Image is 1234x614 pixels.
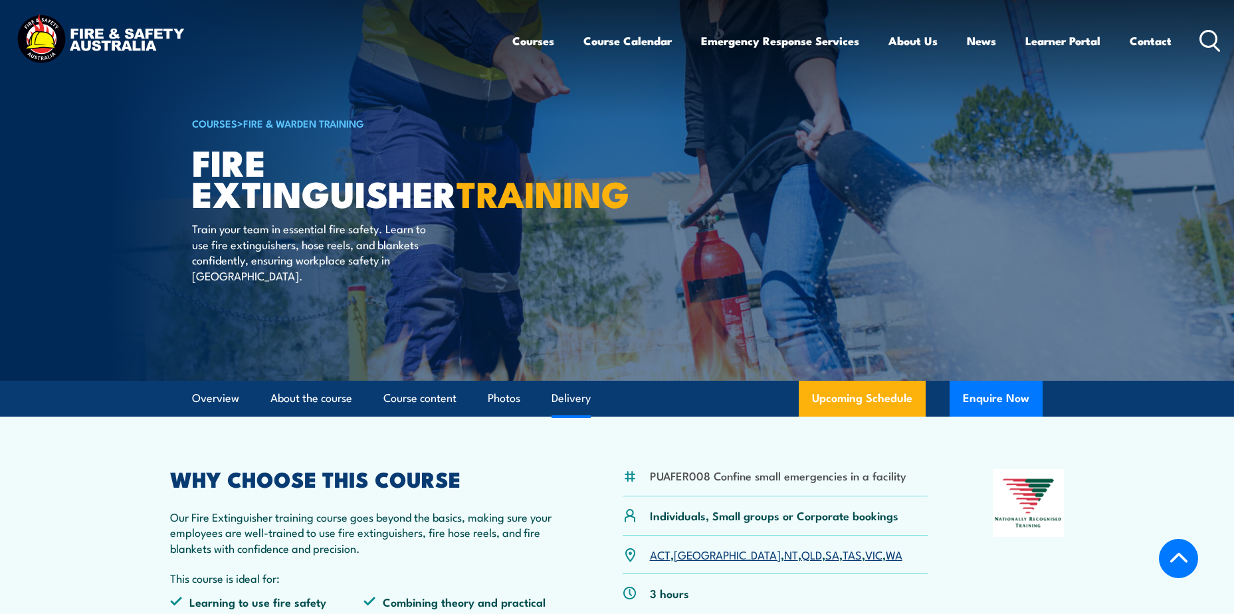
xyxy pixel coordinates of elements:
[192,115,520,131] h6: >
[383,381,457,416] a: Course content
[650,585,689,601] p: 3 hours
[843,546,862,562] a: TAS
[784,546,798,562] a: NT
[170,469,558,488] h2: WHY CHOOSE THIS COURSE
[674,546,781,562] a: [GEOGRAPHIC_DATA]
[799,381,926,417] a: Upcoming Schedule
[650,468,906,483] li: PUAFER008 Confine small emergencies in a facility
[993,469,1065,537] img: Nationally Recognised Training logo.
[170,570,558,585] p: This course is ideal for:
[192,116,237,130] a: COURSES
[192,221,435,283] p: Train your team in essential fire safety. Learn to use fire extinguishers, hose reels, and blanke...
[270,381,352,416] a: About the course
[243,116,364,130] a: Fire & Warden Training
[701,23,859,58] a: Emergency Response Services
[865,546,882,562] a: VIC
[1130,23,1172,58] a: Contact
[650,546,670,562] a: ACT
[801,546,822,562] a: QLD
[1025,23,1100,58] a: Learner Portal
[650,508,898,523] p: Individuals, Small groups or Corporate bookings
[967,23,996,58] a: News
[192,146,520,208] h1: Fire Extinguisher
[488,381,520,416] a: Photos
[950,381,1043,417] button: Enquire Now
[825,546,839,562] a: SA
[192,381,239,416] a: Overview
[886,546,902,562] a: WA
[170,509,558,556] p: Our Fire Extinguisher training course goes beyond the basics, making sure your employees are well...
[457,165,629,220] strong: TRAINING
[552,381,591,416] a: Delivery
[650,547,902,562] p: , , , , , , ,
[888,23,938,58] a: About Us
[512,23,554,58] a: Courses
[583,23,672,58] a: Course Calendar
